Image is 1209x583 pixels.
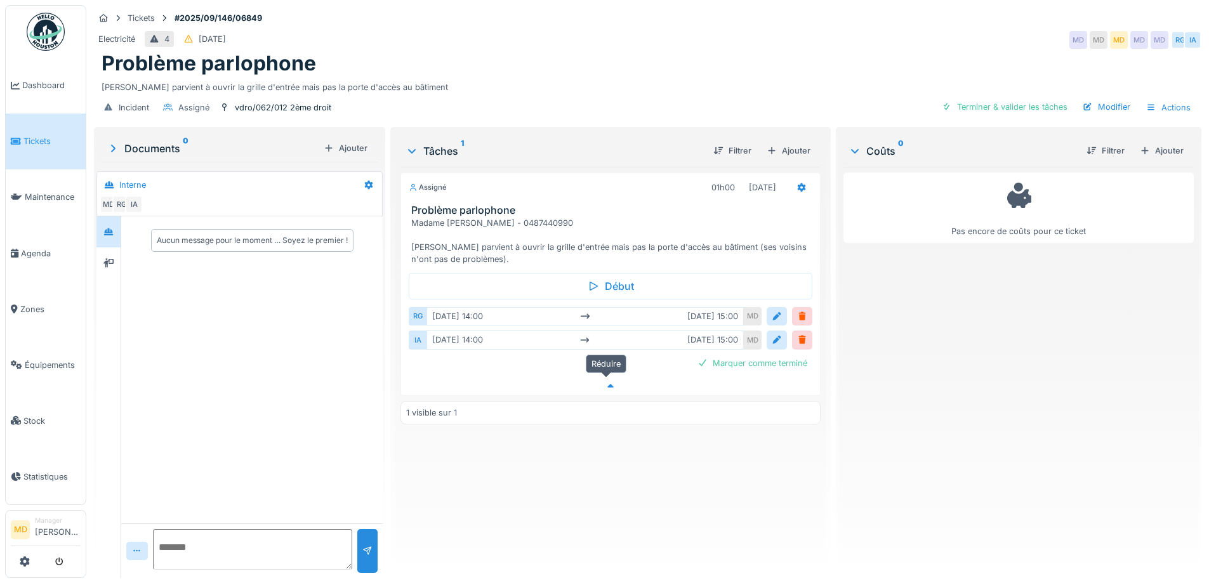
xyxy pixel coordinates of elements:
div: Filtrer [708,142,756,159]
span: Maintenance [25,191,81,203]
div: Assigné [178,102,209,114]
span: Statistiques [23,471,81,483]
div: IA [125,195,143,213]
div: Pas encore de coûts pour ce ticket [852,178,1186,237]
div: Electricité [98,33,135,45]
div: RG [1171,31,1189,49]
span: Stock [23,415,81,427]
div: MD [1151,31,1168,49]
div: [DATE] [199,33,226,45]
a: Équipements [6,337,86,393]
a: Agenda [6,225,86,281]
div: Tickets [128,12,155,24]
li: MD [11,520,30,539]
div: Début [409,273,812,299]
sup: 1 [461,143,464,159]
li: [PERSON_NAME] [35,516,81,543]
div: Ajouter [1135,142,1189,159]
sup: 0 [898,143,904,159]
div: MD [744,307,762,325]
div: RG [112,195,130,213]
strong: #2025/09/146/06849 [169,12,267,24]
span: Dashboard [22,79,81,91]
div: IA [409,331,426,349]
div: Marquer comme terminé [692,355,812,372]
span: Zones [20,303,81,315]
div: Assigné [409,182,447,193]
div: Réduire [586,355,626,373]
a: Tickets [6,114,86,169]
a: Statistiques [6,449,86,504]
h3: Problème parlophone [411,204,814,216]
div: IA [1184,31,1201,49]
span: Agenda [21,247,81,259]
a: Zones [6,281,86,337]
div: RG [409,307,426,325]
h1: Problème parlophone [102,51,316,75]
div: Ajouter [319,140,373,157]
a: Stock [6,393,86,449]
div: MD [100,195,117,213]
div: Actions [1140,98,1196,117]
div: [DATE] 14:00 [DATE] 15:00 [426,331,743,349]
div: Madame [PERSON_NAME] - 0487440990 [PERSON_NAME] parvient à ouvrir la grille d'entrée mais pas la ... [411,217,814,266]
div: 01h00 [711,181,735,193]
div: MD [1130,31,1148,49]
a: MD Manager[PERSON_NAME] [11,516,81,546]
div: MD [1110,31,1128,49]
div: Coûts [849,143,1076,159]
span: Équipements [25,359,81,371]
div: [DATE] [749,181,776,193]
a: Maintenance [6,169,86,225]
a: Dashboard [6,58,86,114]
div: Aucun message pour le moment … Soyez le premier ! [157,235,348,246]
img: Badge_color-CXgf-gQk.svg [27,13,65,51]
div: MD [1069,31,1087,49]
div: MD [1090,31,1107,49]
div: Ajouter [762,142,816,159]
div: 4 [164,33,169,45]
div: MD [744,331,762,349]
div: Tâches [406,143,703,159]
sup: 0 [183,141,188,156]
div: Modifier [1078,98,1135,115]
div: Interne [119,179,146,191]
span: Tickets [23,135,81,147]
div: Filtrer [1081,142,1130,159]
div: [PERSON_NAME] parvient à ouvrir la grille d'entrée mais pas la porte d'accès au bâtiment [102,76,1194,93]
div: vdro/062/012 2ème droit [235,102,331,114]
div: Manager [35,516,81,525]
div: 1 visible sur 1 [406,407,457,419]
div: Documents [107,141,319,156]
div: Incident [119,102,149,114]
div: Terminer & valider les tâches [937,98,1073,115]
div: [DATE] 14:00 [DATE] 15:00 [426,307,743,325]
